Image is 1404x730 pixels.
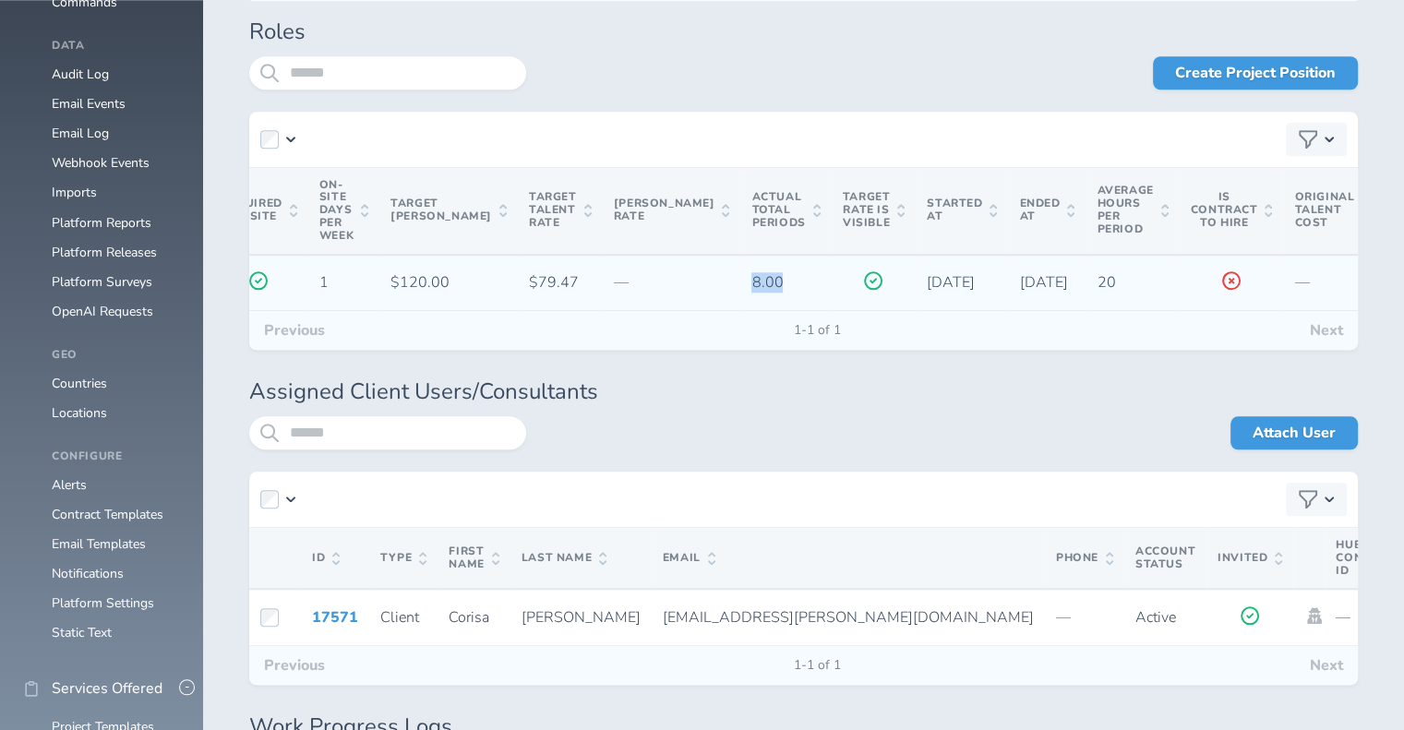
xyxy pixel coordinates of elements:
[927,272,975,293] span: [DATE]
[522,607,641,628] span: [PERSON_NAME]
[1153,56,1358,90] a: Create Project Position
[52,125,109,142] a: Email Log
[1135,607,1176,628] span: Active
[449,607,489,628] span: Corisa
[1294,274,1369,291] p: —
[1230,416,1358,449] a: Attach User
[312,607,358,628] a: 17571
[249,379,1358,405] h1: Assigned Client Users/Consultants
[1191,191,1273,229] span: Is Contract to Hire
[52,450,181,463] h4: Configure
[751,272,783,293] span: 8.00
[52,565,124,582] a: Notifications
[52,66,109,83] a: Audit Log
[319,272,329,293] span: 1
[249,311,340,350] button: Previous
[52,375,107,392] a: Countries
[52,680,162,697] span: Services Offered
[390,272,450,293] span: $120.00
[52,404,107,422] a: Locations
[52,303,153,320] a: OpenAI Requests
[312,552,340,565] span: ID
[52,154,150,172] a: Webhook Events
[380,607,419,628] span: Client
[663,552,715,565] span: Email
[249,646,340,685] button: Previous
[1304,607,1325,624] a: Impersonate
[927,197,997,223] span: Started At
[52,184,97,201] a: Imports
[249,19,1358,45] h1: Roles
[1294,191,1369,229] span: Original Talent Cost
[52,594,154,612] a: Platform Settings
[52,535,146,553] a: Email Templates
[522,552,606,565] span: Last Name
[52,244,157,261] a: Platform Releases
[1218,552,1282,565] span: Invited
[221,197,297,223] span: Required On-Site
[52,273,152,291] a: Platform Surveys
[52,506,163,523] a: Contract Templates
[52,476,87,494] a: Alerts
[779,323,856,338] span: 1-1 of 1
[1056,552,1113,565] span: Phone
[1019,272,1067,293] span: [DATE]
[1135,544,1195,571] span: Account Status
[319,179,368,243] span: On-Site Days per Week
[614,274,730,291] p: —
[1097,185,1168,235] span: Average Hours per Period
[52,214,151,232] a: Platform Reports
[1097,272,1115,293] span: 20
[380,552,426,565] span: Type
[449,545,498,571] span: First Name
[1295,311,1358,350] button: Next
[663,607,1034,628] span: [EMAIL_ADDRESS][PERSON_NAME][DOMAIN_NAME]
[779,658,856,673] span: 1-1 of 1
[52,95,126,113] a: Email Events
[390,197,507,223] span: Target [PERSON_NAME]
[52,349,181,362] h4: Geo
[52,624,112,641] a: Static Text
[751,191,820,229] span: Actual Total Periods
[1056,609,1113,626] p: —
[1295,646,1358,685] button: Next
[843,191,906,229] span: Target Rate Is Visible
[52,40,181,53] h4: Data
[179,679,195,695] button: -
[1019,197,1074,223] span: Ended At
[614,197,730,223] span: [PERSON_NAME] Rate
[529,272,579,293] span: $79.47
[529,191,592,229] span: Target Talent Rate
